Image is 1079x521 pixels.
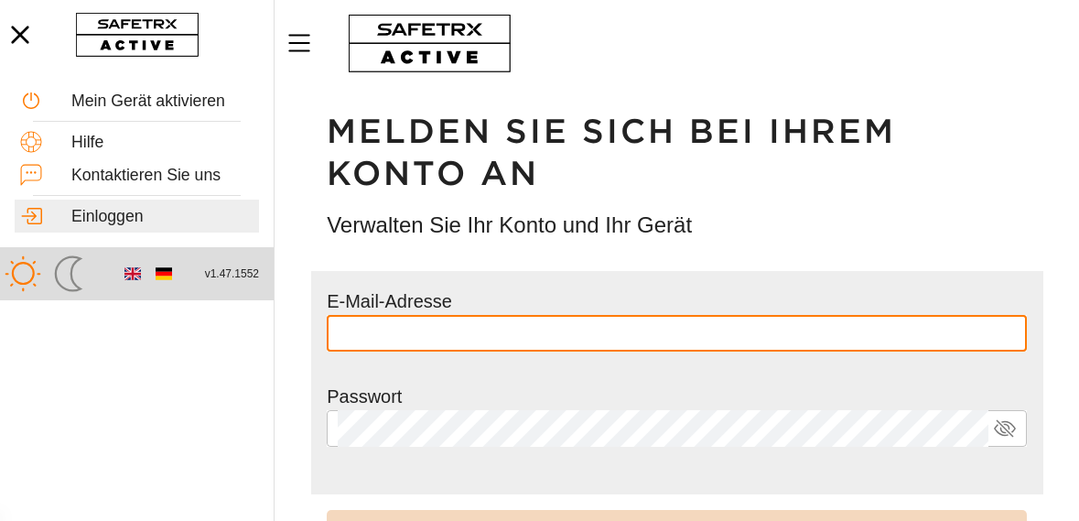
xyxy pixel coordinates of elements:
[156,266,172,282] img: de.svg
[124,266,141,282] img: en.svg
[71,133,103,151] font: Hilfe
[117,258,148,289] button: Englisch
[284,24,329,62] button: Speisekarte
[148,258,179,289] button: Deutsch
[71,92,225,110] font: Mein Gerät aktivieren
[20,131,42,153] img: Help.svg
[50,255,87,292] img: ModeDark.svg
[327,386,402,407] font: Passwort
[71,207,144,225] font: Einloggen
[71,166,221,184] font: Kontaktieren Sie uns
[205,267,259,280] font: v1.47.1552
[327,291,452,311] font: E-Mail-Adresse
[327,212,692,237] font: Verwalten Sie Ihr Konto und Ihr Gerät
[327,111,896,193] font: Melden Sie sich bei Ihrem Konto an
[20,164,42,186] img: ContactUs.svg
[194,259,270,289] button: v1.47.1552
[5,255,41,292] img: ModeLight.svg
